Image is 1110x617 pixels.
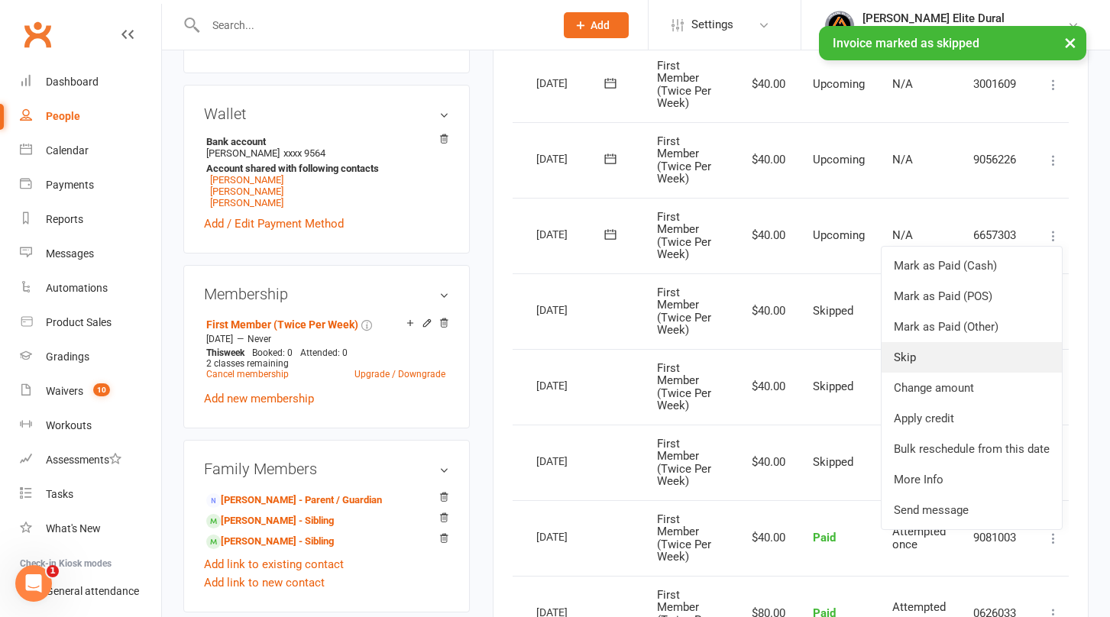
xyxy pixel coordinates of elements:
td: $40.00 [732,349,799,425]
span: 1 [47,565,59,577]
a: Add link to existing contact [204,555,344,573]
div: Gradings [46,350,89,363]
div: Product Sales [46,316,112,328]
div: — [202,333,449,345]
a: Calendar [20,134,161,168]
div: Waivers [46,385,83,397]
td: $40.00 [732,425,799,500]
td: 6657303 [960,198,1031,273]
a: Mark as Paid (Other) [882,312,1062,342]
span: Add [591,19,610,31]
div: Messages [46,247,94,260]
a: Cancel membership [206,369,289,380]
td: $40.00 [732,122,799,198]
img: thumb_image1702864552.png [824,10,855,40]
a: What's New [20,512,161,546]
div: What's New [46,522,101,535]
a: Payments [20,168,161,202]
td: 9081003 [960,500,1031,576]
span: Upcoming [813,77,865,91]
input: Search... [201,15,544,36]
span: Skipped [813,455,853,469]
a: [PERSON_NAME] - Sibling [206,513,334,529]
a: Assessments [20,443,161,477]
span: Skipped [813,380,853,393]
span: Upcoming [813,153,865,166]
td: $40.00 [732,47,799,122]
div: General attendance [46,585,139,597]
div: [PERSON_NAME] Elite Jiu [PERSON_NAME] [862,25,1067,39]
a: [PERSON_NAME] - Sibling [206,534,334,550]
span: Never [248,334,271,344]
a: Add link to new contact [204,573,325,592]
a: Product Sales [20,305,161,340]
span: Attempted once [892,525,946,551]
div: People [46,110,80,122]
a: Gradings [20,340,161,374]
span: First Member (Twice Per Week) [657,59,711,111]
strong: Bank account [206,136,442,147]
span: Paid [813,531,836,544]
td: $40.00 [732,198,799,273]
span: This [206,347,224,358]
a: [PERSON_NAME] [210,197,283,208]
span: 2 classes remaining [206,358,289,369]
span: 10 [93,383,110,396]
span: [DATE] [206,334,233,344]
div: Invoice marked as skipped [819,26,1086,60]
div: [DATE] [536,147,607,170]
span: Settings [691,8,733,42]
a: Workouts [20,409,161,443]
a: Send message [882,495,1062,525]
div: Dashboard [46,76,99,88]
button: Add [564,12,629,38]
td: $40.00 [732,500,799,576]
strong: Account shared with following contacts [206,163,442,174]
a: Change amount [882,373,1062,403]
span: xxxx 9564 [283,147,325,159]
span: Upcoming [813,228,865,242]
span: Booked: 0 [252,347,293,358]
h3: Family Members [204,460,449,477]
a: [PERSON_NAME] [210,186,283,197]
div: [DATE] [536,222,607,246]
a: Skip [882,342,1062,373]
a: Clubworx [18,15,57,53]
a: Waivers 10 [20,374,161,409]
a: Tasks [20,477,161,512]
td: 3001609 [960,47,1031,122]
a: [PERSON_NAME] [210,174,283,186]
span: First Member (Twice Per Week) [657,210,711,262]
button: × [1057,26,1084,59]
td: $40.00 [732,273,799,349]
a: Reports [20,202,161,237]
span: N/A [892,228,913,242]
span: First Member (Twice Per Week) [657,437,711,489]
span: First Member (Twice Per Week) [657,361,711,413]
div: Payments [46,179,94,191]
span: First Member (Twice Per Week) [657,512,711,564]
a: More Info [882,464,1062,495]
a: Mark as Paid (POS) [882,281,1062,312]
a: [PERSON_NAME] - Parent / Guardian [206,493,382,509]
span: N/A [892,153,913,166]
h3: Membership [204,286,449,302]
a: Add / Edit Payment Method [204,215,344,233]
div: Tasks [46,488,73,500]
span: Skipped [813,304,853,318]
span: First Member (Twice Per Week) [657,134,711,186]
div: [PERSON_NAME] Elite Dural [862,11,1067,25]
a: General attendance kiosk mode [20,574,161,609]
a: Automations [20,271,161,305]
a: Bulk reschedule from this date [882,434,1062,464]
td: 9056226 [960,122,1031,198]
a: Mark as Paid (Cash) [882,250,1062,281]
iframe: Intercom live chat [15,565,52,602]
span: N/A [892,77,913,91]
div: Calendar [46,144,89,157]
div: [DATE] [536,525,607,548]
a: Add new membership [204,392,314,405]
a: People [20,99,161,134]
a: Apply credit [882,403,1062,434]
a: Dashboard [20,65,161,99]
